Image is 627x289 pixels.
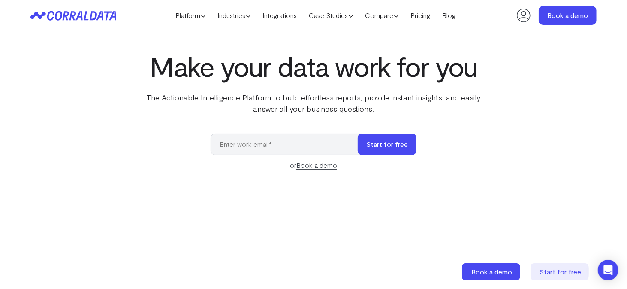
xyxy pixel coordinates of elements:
a: Book a demo [539,6,597,25]
a: Platform [170,9,212,22]
a: Industries [212,9,257,22]
h1: Make your data work for you [139,51,488,82]
a: Pricing [405,9,437,22]
a: Blog [437,9,462,22]
a: Integrations [257,9,303,22]
a: Start for free [531,263,591,280]
input: Enter work email* [211,134,366,155]
div: Open Intercom Messenger [598,260,618,280]
span: Start for free [540,268,582,276]
div: or [211,160,416,170]
a: Compare [359,9,405,22]
span: Book a demo [472,268,512,276]
button: Start for free [358,134,416,155]
a: Book a demo [462,263,522,280]
a: Case Studies [303,9,359,22]
a: Book a demo [296,161,337,170]
p: The Actionable Intelligence Platform to build effortless reports, provide instant insights, and e... [139,92,488,114]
